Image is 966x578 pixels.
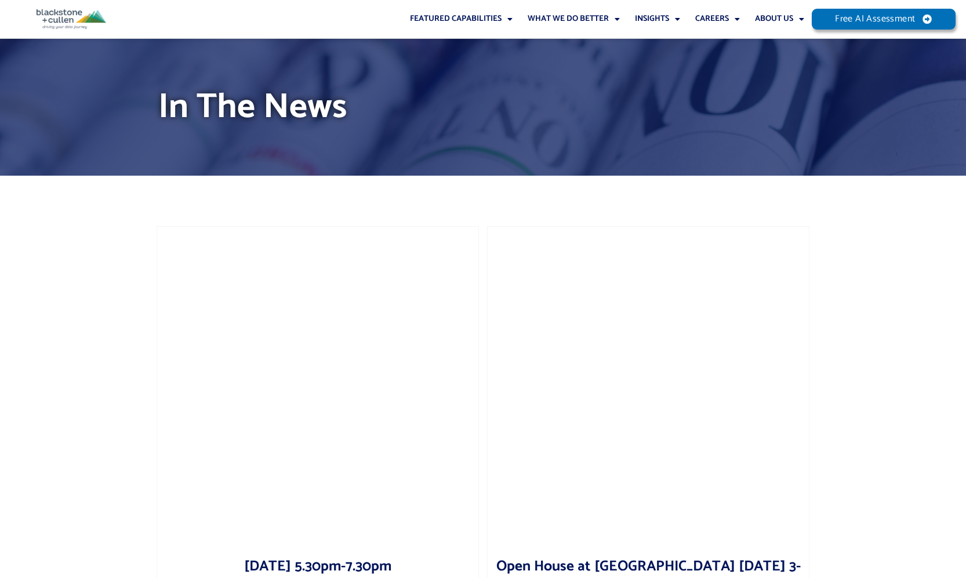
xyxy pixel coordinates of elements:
a: Free AI Assessment [812,9,956,30]
span: Free AI Assessment [835,14,915,24]
img: SCALI Atlanta Events AI logistics Supply Chain [163,232,473,542]
h1: In The News [158,83,808,132]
